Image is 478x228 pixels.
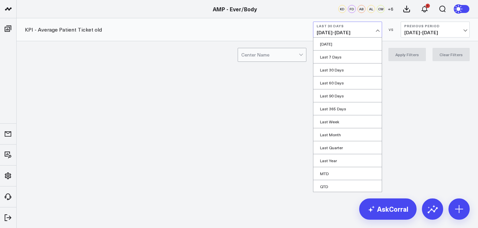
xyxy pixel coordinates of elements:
[359,198,417,220] a: AskCorral
[313,167,382,180] a: MTD
[386,5,394,13] button: +6
[313,63,382,76] a: Last 30 Days
[358,5,365,13] div: AB
[313,51,382,63] a: Last 7 Days
[313,180,382,193] a: QTD
[377,5,385,13] div: CW
[317,30,378,35] span: [DATE] - [DATE]
[348,5,356,13] div: FD
[313,128,382,141] a: Last Month
[313,154,382,167] a: Last Year
[388,48,426,61] button: Apply Filters
[338,5,346,13] div: KD
[313,115,382,128] a: Last Week
[213,5,257,13] a: AMP - Ever/Body
[313,22,382,38] button: Last 30 Days[DATE]-[DATE]
[25,26,102,33] a: KPI - Average Patient Ticket old
[404,30,466,35] span: [DATE] - [DATE]
[317,24,378,28] b: Last 30 Days
[404,24,466,28] b: Previous Period
[367,5,375,13] div: AL
[313,89,382,102] a: Last 90 Days
[388,7,393,11] span: + 6
[313,102,382,115] a: Last 365 Days
[401,22,470,38] button: Previous Period[DATE]-[DATE]
[313,76,382,89] a: Last 60 Days
[313,141,382,154] a: Last Quarter
[313,38,382,50] a: [DATE]
[385,28,397,32] div: VS
[433,48,470,61] button: Clear Filters
[426,4,430,8] div: 1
